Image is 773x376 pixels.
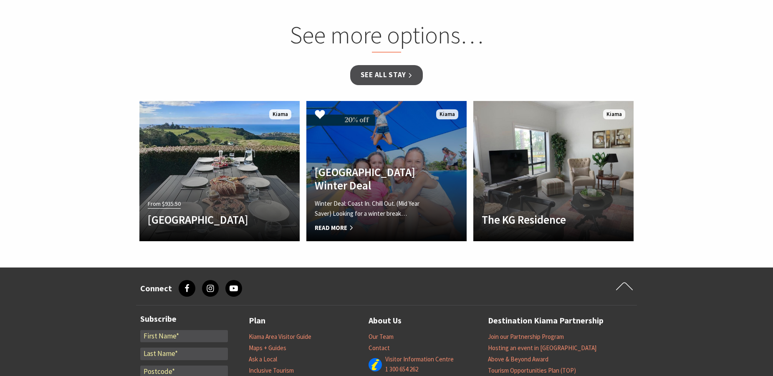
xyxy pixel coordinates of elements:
[249,355,277,363] a: Ask a Local
[140,283,172,293] h3: Connect
[306,101,467,241] a: Another Image Used [GEOGRAPHIC_DATA] Winter Deal Winter Deal: Coast In. Chill Out. (Mid Year Save...
[306,101,333,129] button: Click to Favourite BIG4 Easts Beach Holiday Park Winter Deal
[369,333,394,341] a: Our Team
[369,344,390,352] a: Contact
[488,366,576,375] a: Tourism Opportunities Plan (TOP)
[315,199,434,219] p: Winter Deal: Coast In. Chill Out. (Mid Year Saver) Looking for a winter break…
[140,348,228,360] input: Last Name*
[603,109,625,120] span: Kiama
[488,355,548,363] a: Above & Beyond Award
[369,314,402,328] a: About Us
[488,344,596,352] a: Hosting an event in [GEOGRAPHIC_DATA]
[436,109,458,120] span: Kiama
[488,333,564,341] a: Join our Partnership Program
[315,165,434,192] h4: [GEOGRAPHIC_DATA] Winter Deal
[249,366,294,375] a: Inclusive Tourism
[249,314,265,328] a: Plan
[249,333,311,341] a: Kiama Area Visitor Guide
[148,199,181,209] span: From $935.50
[269,109,291,120] span: Kiama
[315,223,434,233] span: Read More
[148,213,267,226] h4: [GEOGRAPHIC_DATA]
[249,344,286,352] a: Maps + Guides
[488,314,604,328] a: Destination Kiama Partnership
[139,101,300,241] a: From $935.50 [GEOGRAPHIC_DATA] Kiama
[473,101,634,241] a: Another Image Used The KG Residence Kiama
[350,65,423,85] a: See all Stay
[227,20,546,53] h2: See more options…
[385,355,454,363] a: Visitor Information Centre
[385,365,418,373] a: 1 300 654 262
[140,330,228,343] input: First Name*
[482,213,601,226] h4: The KG Residence
[140,314,228,324] h3: Subscribe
